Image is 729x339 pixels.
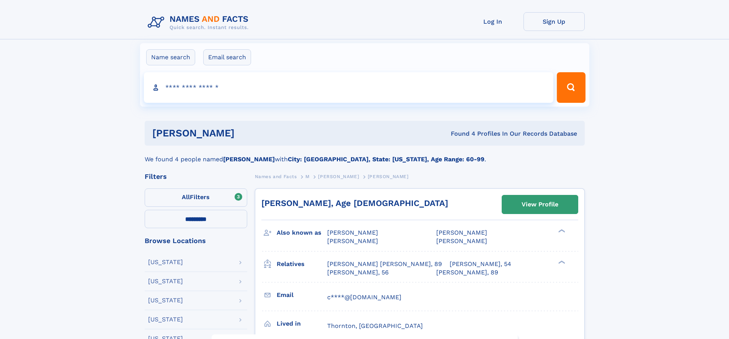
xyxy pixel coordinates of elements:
[145,12,255,33] img: Logo Names and Facts
[148,278,183,284] div: [US_STATE]
[277,226,327,239] h3: Also known as
[318,172,359,181] a: [PERSON_NAME]
[145,237,247,244] div: Browse Locations
[148,297,183,303] div: [US_STATE]
[327,322,423,329] span: Thornton, [GEOGRAPHIC_DATA]
[368,174,409,179] span: [PERSON_NAME]
[305,174,310,179] span: M
[261,198,448,208] a: [PERSON_NAME], Age [DEMOGRAPHIC_DATA]
[223,156,275,163] b: [PERSON_NAME]
[277,289,327,302] h3: Email
[327,268,389,277] a: [PERSON_NAME], 56
[277,317,327,330] h3: Lived in
[522,196,558,213] div: View Profile
[327,237,378,245] span: [PERSON_NAME]
[327,260,442,268] a: [PERSON_NAME] [PERSON_NAME], 89
[146,49,195,65] label: Name search
[305,172,310,181] a: M
[556,260,566,264] div: ❯
[436,268,498,277] a: [PERSON_NAME], 89
[145,188,247,207] label: Filters
[462,12,524,31] a: Log In
[255,172,297,181] a: Names and Facts
[145,146,585,164] div: We found 4 people named with .
[318,174,359,179] span: [PERSON_NAME]
[502,195,578,214] a: View Profile
[182,193,190,201] span: All
[436,237,487,245] span: [PERSON_NAME]
[342,130,577,138] div: Found 4 Profiles In Our Records Database
[450,260,511,268] a: [PERSON_NAME], 54
[144,72,554,103] input: search input
[148,316,183,323] div: [US_STATE]
[203,49,251,65] label: Email search
[556,229,566,234] div: ❯
[288,156,484,163] b: City: [GEOGRAPHIC_DATA], State: [US_STATE], Age Range: 60-99
[436,229,487,236] span: [PERSON_NAME]
[148,259,183,265] div: [US_STATE]
[557,72,585,103] button: Search Button
[524,12,585,31] a: Sign Up
[145,173,247,180] div: Filters
[327,229,378,236] span: [PERSON_NAME]
[152,128,343,138] h1: [PERSON_NAME]
[277,258,327,271] h3: Relatives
